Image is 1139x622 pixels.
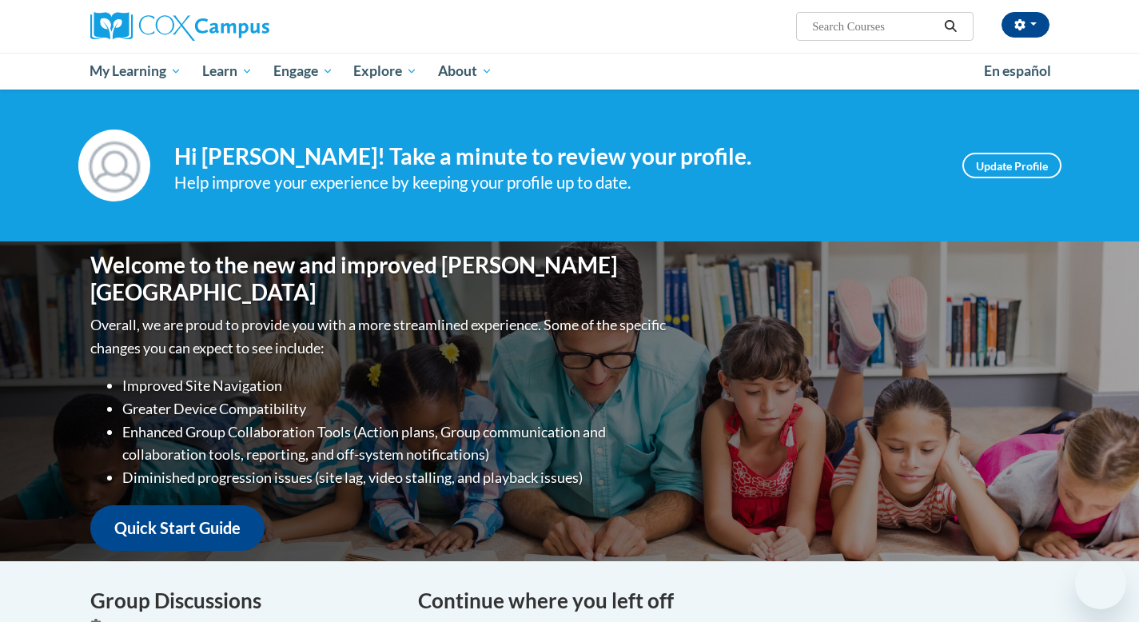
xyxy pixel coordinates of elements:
[122,397,670,421] li: Greater Device Compatibility
[192,53,263,90] a: Learn
[174,143,938,170] h4: Hi [PERSON_NAME]! Take a minute to review your profile.
[122,421,670,467] li: Enhanced Group Collaboration Tools (Action plans, Group communication and collaboration tools, re...
[90,252,670,305] h1: Welcome to the new and improved [PERSON_NAME][GEOGRAPHIC_DATA]
[962,153,1061,178] a: Update Profile
[90,12,394,41] a: Cox Campus
[273,62,333,81] span: Engage
[90,313,670,360] p: Overall, we are proud to provide you with a more streamlined experience. Some of the specific cha...
[78,130,150,201] img: Profile Image
[80,53,193,90] a: My Learning
[66,53,1073,90] div: Main menu
[174,169,938,196] div: Help improve your experience by keeping your profile up to date.
[202,62,253,81] span: Learn
[438,62,492,81] span: About
[1075,558,1126,609] iframe: Button to launch messaging window
[974,54,1061,88] a: En español
[810,17,938,36] input: Search Courses
[984,62,1051,79] span: En español
[418,585,1049,616] h4: Continue where you left off
[90,585,394,616] h4: Group Discussions
[428,53,503,90] a: About
[263,53,344,90] a: Engage
[122,466,670,489] li: Diminished progression issues (site lag, video stalling, and playback issues)
[343,53,428,90] a: Explore
[90,12,269,41] img: Cox Campus
[938,17,962,36] button: Search
[1002,12,1049,38] button: Account Settings
[90,62,181,81] span: My Learning
[90,505,265,551] a: Quick Start Guide
[353,62,417,81] span: Explore
[122,374,670,397] li: Improved Site Navigation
